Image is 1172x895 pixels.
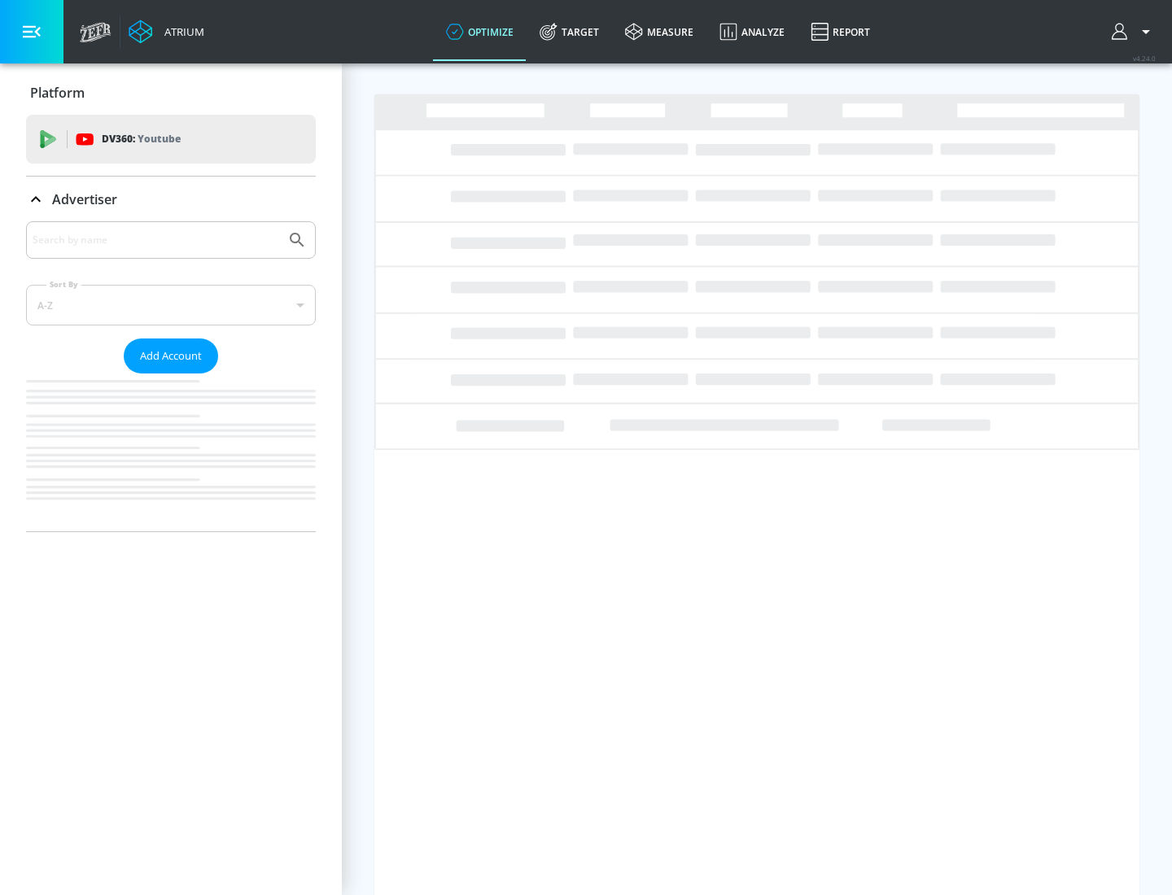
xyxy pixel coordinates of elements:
a: Target [527,2,612,61]
p: Youtube [138,130,181,147]
div: Atrium [158,24,204,39]
p: Platform [30,84,85,102]
label: Sort By [46,279,81,290]
a: Atrium [129,20,204,44]
div: Advertiser [26,177,316,222]
button: Add Account [124,338,218,373]
span: v 4.24.0 [1133,54,1156,63]
div: DV360: Youtube [26,115,316,164]
div: Platform [26,70,316,116]
div: A-Z [26,285,316,325]
p: DV360: [102,130,181,148]
span: Add Account [140,347,202,365]
p: Advertiser [52,190,117,208]
a: Report [798,2,883,61]
a: optimize [433,2,527,61]
nav: list of Advertiser [26,373,316,531]
a: Analyze [706,2,798,61]
input: Search by name [33,229,279,251]
a: measure [612,2,706,61]
div: Advertiser [26,221,316,531]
